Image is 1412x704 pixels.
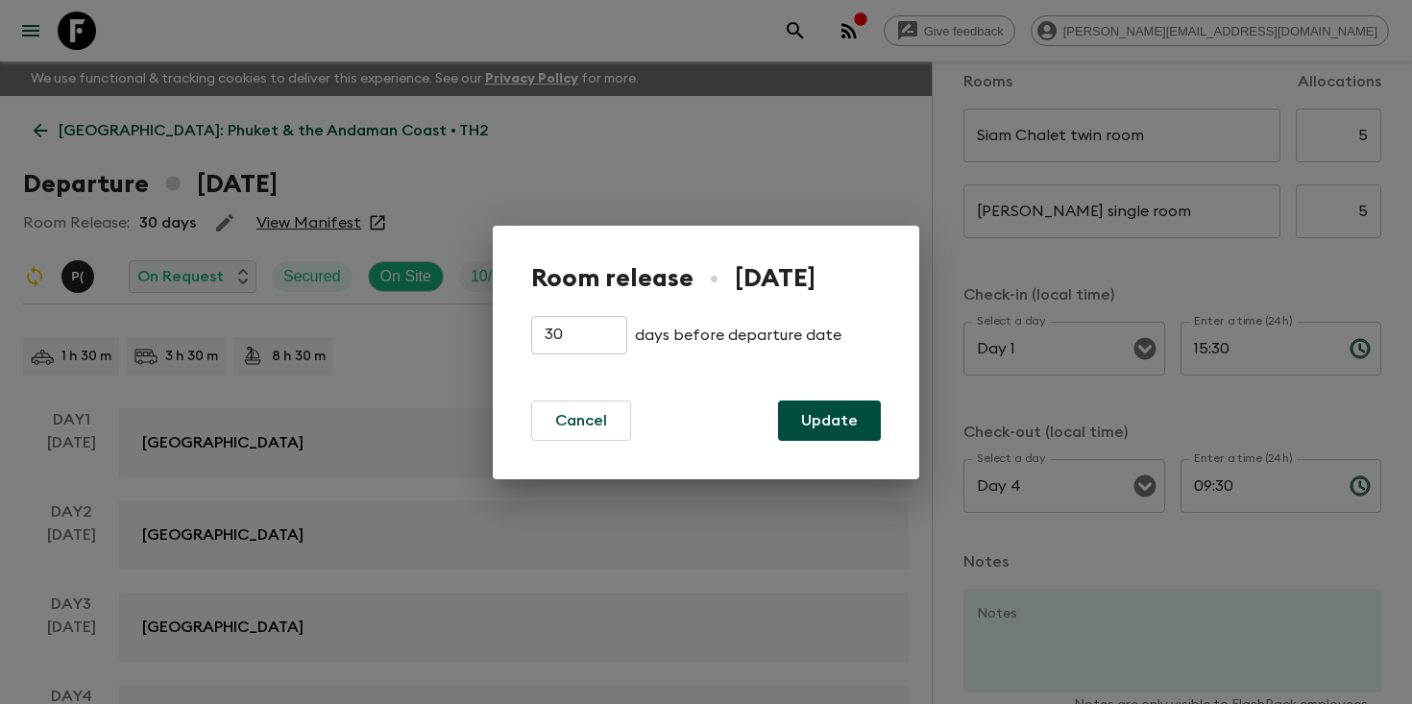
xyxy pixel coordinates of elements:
[531,264,694,293] h1: Room release
[531,401,631,441] button: Cancel
[735,264,816,293] h1: [DATE]
[531,316,627,354] input: e.g. 30
[635,316,841,347] p: days before departure date
[709,264,719,293] h1: •
[778,401,881,441] button: Update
